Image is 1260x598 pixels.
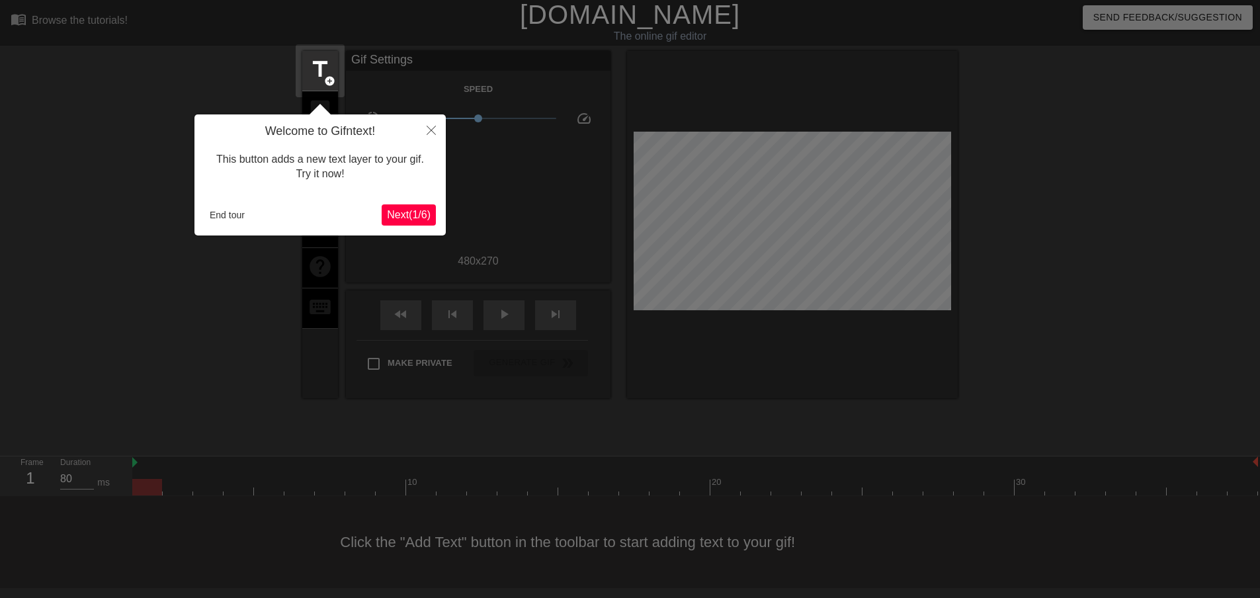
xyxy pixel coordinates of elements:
span: Next ( 1 / 6 ) [387,209,431,220]
div: This button adds a new text layer to your gif. Try it now! [204,139,436,195]
button: Close [417,114,446,145]
h4: Welcome to Gifntext! [204,124,436,139]
button: End tour [204,205,250,225]
button: Next [382,204,436,226]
